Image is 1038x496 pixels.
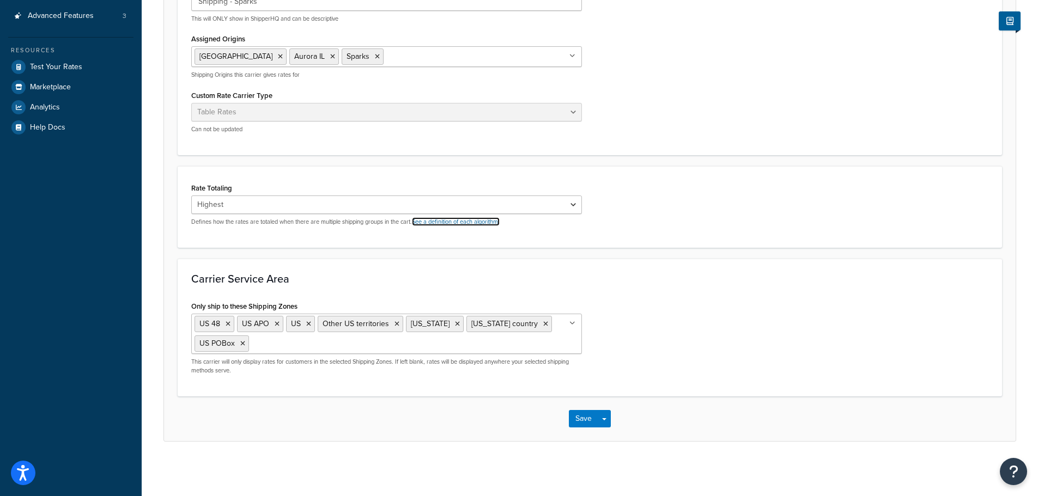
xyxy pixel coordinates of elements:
span: US [291,318,301,329]
span: Advanced Features [28,11,94,21]
a: Marketplace [8,77,133,97]
a: Test Your Rates [8,57,133,77]
span: 3 [123,11,126,21]
p: This carrier will only display rates for customers in the selected Shipping Zones. If left blank,... [191,358,582,375]
span: [GEOGRAPHIC_DATA] [199,51,272,62]
p: Defines how the rates are totaled when there are multiple shipping groups in the cart. [191,218,582,226]
label: Only ship to these Shipping Zones [191,302,298,310]
span: Sparks [347,51,369,62]
span: [US_STATE] country [471,318,538,329]
p: This will ONLY show in ShipperHQ and can be descriptive [191,15,582,23]
label: Assigned Origins [191,35,245,43]
span: US 48 [199,318,220,329]
span: US POBox [199,338,235,349]
span: Test Your Rates [30,63,82,72]
a: Help Docs [8,118,133,137]
a: See a definition of each algorithm. [412,217,500,226]
span: Aurora IL [294,51,325,62]
li: Advanced Features [8,6,133,26]
span: Other US territories [323,318,389,329]
button: Open Resource Center [1000,458,1027,485]
a: Analytics [8,97,133,117]
h3: Carrier Service Area [191,273,988,285]
span: [US_STATE] [411,318,450,329]
label: Rate Totaling [191,184,232,192]
div: Resources [8,46,133,55]
p: Can not be updated [191,125,582,133]
span: US APO [242,318,269,329]
span: Marketplace [30,83,71,92]
label: Custom Rate Carrier Type [191,91,272,100]
a: Advanced Features3 [8,6,133,26]
span: Help Docs [30,123,65,132]
button: Show Help Docs [999,11,1021,30]
p: Shipping Origins this carrier gives rates for [191,71,582,79]
button: Save [569,410,598,427]
span: Analytics [30,103,60,112]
